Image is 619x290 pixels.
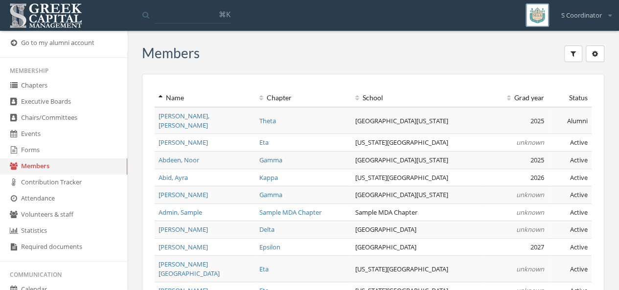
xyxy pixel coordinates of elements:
td: Active [548,186,592,204]
td: [GEOGRAPHIC_DATA][US_STATE] [351,151,482,169]
td: Alumni [548,107,592,134]
em: unknown [516,265,544,273]
td: 2026 [482,169,548,186]
td: Active [548,238,592,256]
em: unknown [516,208,544,217]
a: Sample MDA Chapter [259,208,321,217]
td: [GEOGRAPHIC_DATA][US_STATE] [351,107,482,134]
em: unknown [516,225,544,234]
td: [GEOGRAPHIC_DATA] [351,221,482,239]
a: Abid, Ayra [159,173,188,182]
span: ⌘K [219,9,230,19]
th: Name [155,89,255,107]
td: Active [548,256,592,282]
em: unknown [516,190,544,199]
a: Eta [259,138,268,147]
a: [PERSON_NAME] [159,243,208,251]
a: Eta [259,265,268,273]
td: [US_STATE][GEOGRAPHIC_DATA] [351,134,482,152]
td: [GEOGRAPHIC_DATA] [351,238,482,256]
td: 2025 [482,151,548,169]
td: Active [548,151,592,169]
td: [US_STATE][GEOGRAPHIC_DATA] [351,256,482,282]
a: Delta [259,225,274,234]
td: Active [548,203,592,221]
th: Grad year [482,89,548,107]
td: 2027 [482,238,548,256]
h3: Members [142,45,200,61]
a: Admin, Sample [159,208,202,217]
a: Theta [259,116,275,125]
a: [PERSON_NAME], [PERSON_NAME] [159,112,209,130]
td: [GEOGRAPHIC_DATA][US_STATE] [351,186,482,204]
td: [US_STATE][GEOGRAPHIC_DATA] [351,169,482,186]
td: Active [548,134,592,152]
span: S Coordinator [561,11,602,20]
th: Chapter [255,89,351,107]
th: School [351,89,482,107]
a: Epsilon [259,243,280,251]
td: Active [548,169,592,186]
a: [PERSON_NAME][GEOGRAPHIC_DATA] [159,260,220,278]
a: Gamma [259,156,282,164]
td: Sample MDA Chapter [351,203,482,221]
a: [PERSON_NAME] [159,225,208,234]
td: Active [548,221,592,239]
td: 2025 [482,107,548,134]
a: Gamma [259,190,282,199]
a: Kappa [259,173,277,182]
th: Status [548,89,592,107]
a: [PERSON_NAME] [159,190,208,199]
div: S Coordinator [555,3,612,20]
a: Abdeen, Noor [159,156,199,164]
a: [PERSON_NAME] [159,138,208,147]
em: unknown [516,138,544,147]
